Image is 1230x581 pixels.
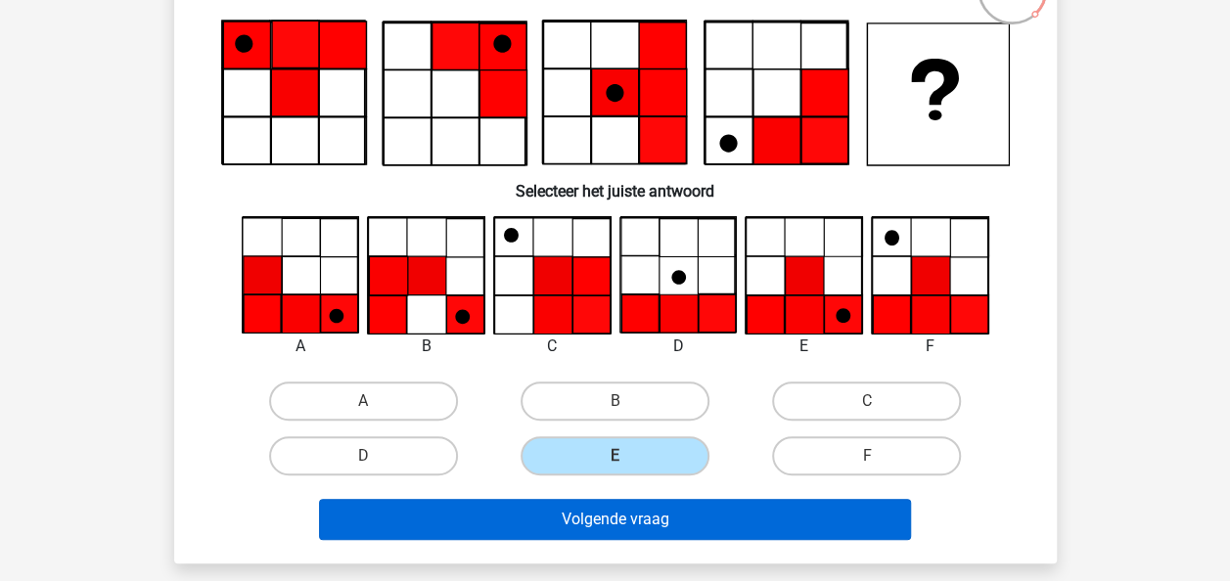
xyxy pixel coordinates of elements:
[319,499,911,540] button: Volgende vraag
[352,335,500,358] div: B
[269,381,458,421] label: A
[205,166,1025,201] h6: Selecteer het juiste antwoord
[227,335,375,358] div: A
[772,381,961,421] label: C
[730,335,878,358] div: E
[521,381,709,421] label: B
[521,436,709,475] label: E
[772,436,961,475] label: F
[605,335,752,358] div: D
[856,335,1004,358] div: F
[269,436,458,475] label: D
[478,335,626,358] div: C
